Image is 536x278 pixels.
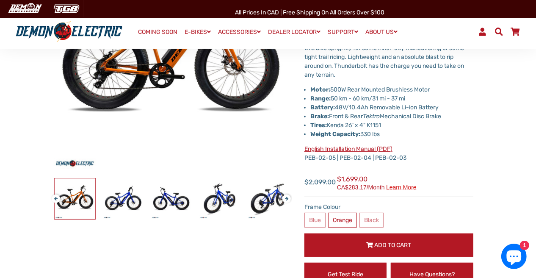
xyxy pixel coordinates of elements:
label: Blue [304,213,326,228]
span: $2,099.00 [304,177,336,187]
label: Frame Colour [304,203,473,211]
img: Thunderbolt Fat Tire eBike - Demon Electric [151,178,192,219]
a: SUPPORT [325,26,362,38]
a: English Installation Manual (PDF) [304,145,392,153]
inbox-online-store-chat: Shopify online store chat [499,244,529,271]
strong: Brake: [310,113,329,120]
button: Next [282,190,287,200]
img: Thunderbolt Fat Tire eBike - Demon Electric [103,178,144,219]
img: Thunderbolt Fat Tire eBike - Demon Electric [199,178,240,219]
li: 330 lbs [310,130,473,139]
strong: Battery: [310,104,335,111]
img: Demon Electric logo [13,21,125,43]
img: Thunderbolt Fat Tire eBike - Demon Electric [248,178,288,219]
a: ACCESSORIES [216,26,264,38]
li: Front & Rear Mechanical Disc Brake [310,112,473,121]
a: DEALER LOCATOR [265,26,324,38]
span: Add to Cart [374,242,411,249]
strong: Motor: [310,86,330,93]
span: All Prices in CAD | Free shipping on all orders over $100 [235,9,384,16]
p: PEB-02-05 | PEB-02-04 | PEB-02-03 [304,145,473,162]
button: Previous [52,190,57,200]
a: COMING SOON [135,26,181,38]
a: ABOUT US [363,26,401,38]
img: Thunderbolt Fat Tire eBike - Demon Electric [55,178,95,219]
img: TGB Canada [49,2,84,16]
span: $1,699.00 [337,174,417,190]
em: Tektro [363,113,380,120]
li: 500W Rear Mounted Brushless Motor [310,85,473,94]
a: E-BIKES [182,26,214,38]
strong: Tires: [310,122,327,129]
li: 48V/10.4Ah Removable Li-ion Battery [310,103,473,112]
label: Orange [328,213,357,228]
img: Demon Electric [4,2,45,16]
label: Black [359,213,384,228]
li: Kenda 26" x 4" K1151 [310,121,473,130]
button: Add to Cart [304,234,473,257]
li: 50 km - 60 km/31 mi - 37 mi [310,94,473,103]
strong: Weight Capacity: [310,131,360,138]
strong: Range: [310,95,331,102]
